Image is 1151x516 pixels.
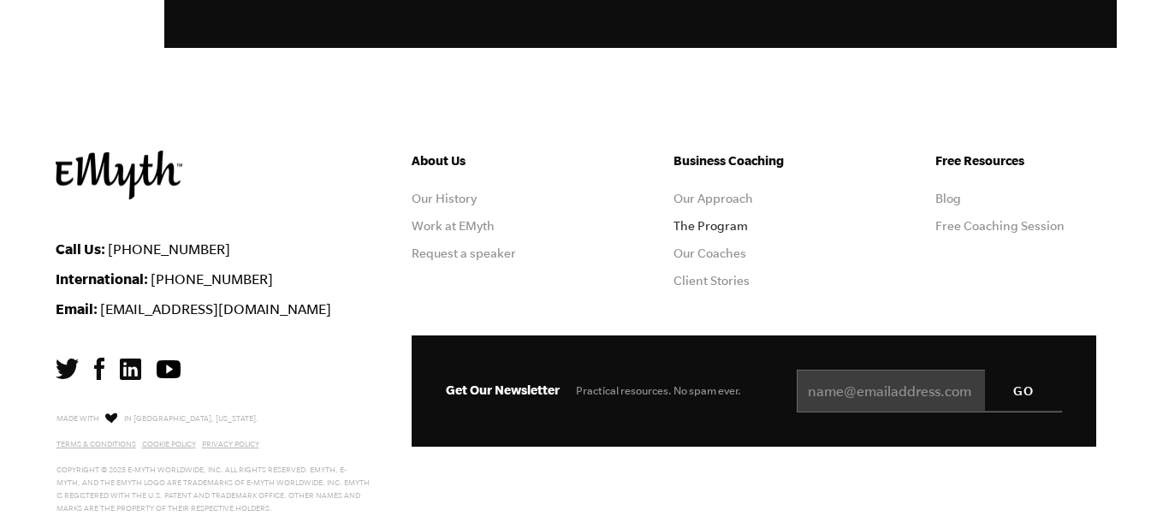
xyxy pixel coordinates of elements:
[94,358,104,380] img: Facebook
[769,393,1151,516] iframe: Chat Widget
[56,410,371,515] p: Made with in [GEOGRAPHIC_DATA], [US_STATE]. Copyright © 2025 E-Myth Worldwide, Inc. All rights re...
[56,151,182,199] img: EMyth
[797,370,1062,412] input: name@emailaddress.com
[202,440,259,448] a: Privacy Policy
[142,440,196,448] a: Cookie Policy
[985,370,1062,411] input: GO
[576,384,741,397] span: Practical resources. No spam ever.
[935,151,1096,171] h5: Free Resources
[56,359,79,379] img: Twitter
[120,359,141,380] img: LinkedIn
[673,274,750,288] a: Client Stories
[935,219,1065,233] a: Free Coaching Session
[673,219,748,233] a: The Program
[412,219,495,233] a: Work at EMyth
[412,246,516,260] a: Request a speaker
[673,246,746,260] a: Our Coaches
[100,301,331,317] a: [EMAIL_ADDRESS][DOMAIN_NAME]
[446,383,560,397] span: Get Our Newsletter
[935,192,961,205] a: Blog
[105,412,117,424] img: Love
[673,192,753,205] a: Our Approach
[412,192,477,205] a: Our History
[157,360,181,378] img: YouTube
[151,271,273,287] a: [PHONE_NUMBER]
[56,300,98,317] strong: Email:
[56,240,105,257] strong: Call Us:
[412,151,573,171] h5: About Us
[673,151,834,171] h5: Business Coaching
[56,270,148,287] strong: International:
[56,440,136,448] a: Terms & Conditions
[108,241,230,257] a: [PHONE_NUMBER]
